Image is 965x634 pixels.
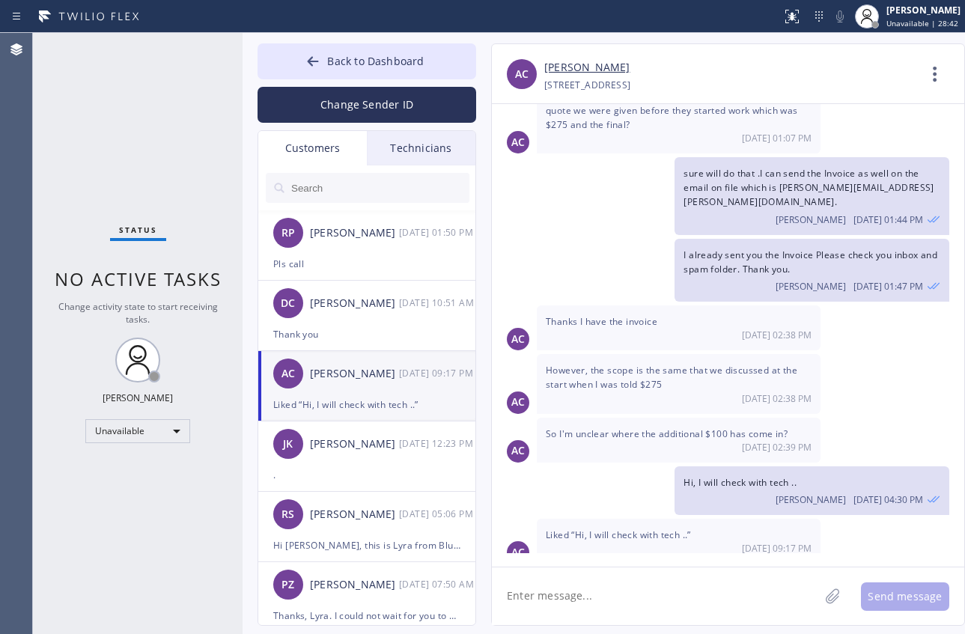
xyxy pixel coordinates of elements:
[55,266,222,291] span: No active tasks
[742,441,812,454] span: [DATE] 02:39 PM
[511,442,525,460] span: AC
[399,224,477,241] div: 08/14/2025 9:50 AM
[399,435,477,452] div: 07/30/2025 9:23 AM
[103,391,173,404] div: [PERSON_NAME]
[511,331,525,348] span: AC
[258,131,367,165] div: Customers
[684,476,797,489] span: Hi, I will check with tech ..
[511,544,525,561] span: AC
[886,18,958,28] span: Unavailable | 28:42
[283,436,293,453] span: JK
[684,167,934,208] span: sure will do that .I can send the Invoice as well on the email on file which is [PERSON_NAME][EMA...
[310,436,399,453] div: [PERSON_NAME]
[537,418,821,463] div: 07/30/2025 9:39 AM
[675,466,949,515] div: 07/30/2025 9:30 AM
[281,295,295,312] span: DC
[273,396,460,413] div: Liked “Hi, I will check with tech ..”
[546,528,691,541] span: Liked “Hi, I will check with tech ..”
[310,295,399,312] div: [PERSON_NAME]
[546,315,657,328] span: Thanks I have the invoice
[281,225,295,242] span: RP
[281,506,294,523] span: RS
[537,519,821,564] div: 07/31/2025 9:17 AM
[853,280,923,293] span: [DATE] 01:47 PM
[399,365,477,382] div: 07/31/2025 9:17 AM
[119,225,157,235] span: Status
[58,300,218,326] span: Change activity state to start receiving tasks.
[399,505,477,522] div: 07/22/2025 9:06 AM
[273,607,460,624] div: Thanks, Lyra. I could not wait for you to come given my emergency, but failed to inform you, sorr...
[675,239,949,302] div: 07/30/2025 9:47 AM
[281,365,295,382] span: AC
[776,213,846,226] span: [PERSON_NAME]
[742,329,812,341] span: [DATE] 02:38 PM
[776,280,846,293] span: [PERSON_NAME]
[742,132,812,144] span: [DATE] 01:07 PM
[399,294,477,311] div: 08/13/2025 9:51 AM
[776,493,846,506] span: [PERSON_NAME]
[537,354,821,413] div: 07/30/2025 9:38 AM
[675,157,949,235] div: 07/30/2025 9:44 AM
[886,4,961,16] div: [PERSON_NAME]
[327,54,424,68] span: Back to Dashboard
[273,537,460,554] div: Hi [PERSON_NAME], this is Lyra from Blue Moon Electrical in [GEOGRAPHIC_DATA]. I'm reaching out r...
[546,427,788,440] span: So I'm unclear where the additional $100 has come in?
[742,542,812,555] span: [DATE] 09:17 PM
[367,131,475,165] div: Technicians
[853,213,923,226] span: [DATE] 01:44 PM
[310,365,399,382] div: [PERSON_NAME]
[537,79,821,153] div: 07/30/2025 9:07 AM
[861,582,949,611] button: Send message
[273,326,460,343] div: Thank you
[511,134,525,151] span: AC
[258,87,476,123] button: Change Sender ID
[85,419,190,443] div: Unavailable
[829,6,850,27] button: Mute
[290,173,469,203] input: Search
[544,76,630,94] div: [STREET_ADDRESS]
[310,576,399,594] div: [PERSON_NAME]
[310,225,399,242] div: [PERSON_NAME]
[281,576,294,594] span: PZ
[742,392,812,405] span: [DATE] 02:38 PM
[310,506,399,523] div: [PERSON_NAME]
[684,249,937,275] span: I already sent you the Invoice Please check you inbox and spam folder. Thank you.
[544,59,630,76] a: [PERSON_NAME]
[546,89,810,130] span: Can you please check with them what changed between the quote we were given before they started w...
[515,66,529,83] span: AC
[537,305,821,350] div: 07/30/2025 9:38 AM
[273,466,460,484] div: .
[853,493,923,506] span: [DATE] 04:30 PM
[399,576,477,593] div: 07/17/2025 9:50 AM
[258,43,476,79] button: Back to Dashboard
[546,364,797,391] span: However, the scope is the same that we discussed at the start when I was told $275
[273,255,460,272] div: Pls call
[511,394,525,411] span: AC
